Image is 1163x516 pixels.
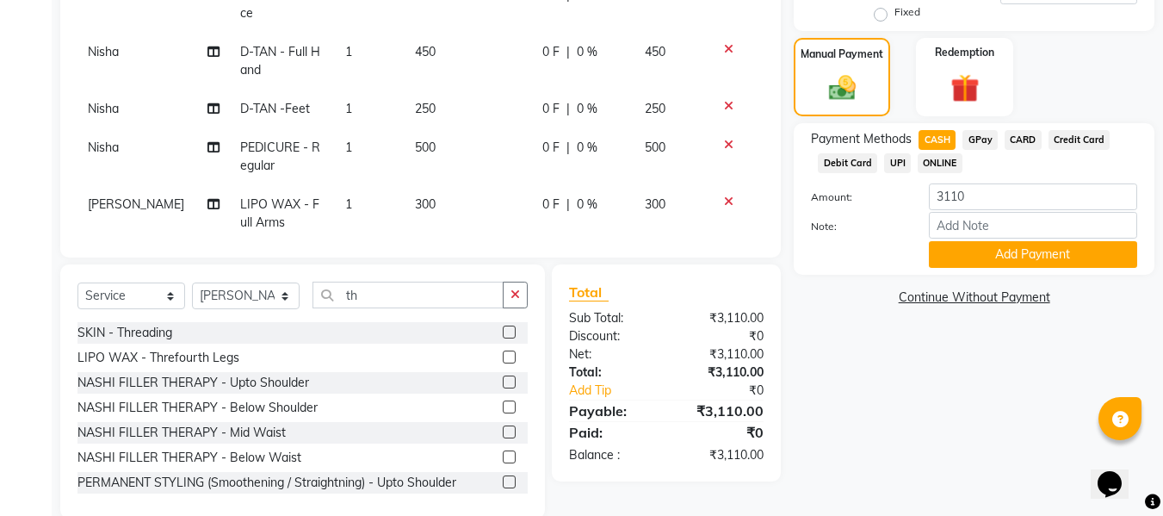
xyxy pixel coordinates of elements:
span: 0 % [577,100,597,118]
label: Note: [798,219,915,234]
span: 0 F [542,43,560,61]
div: ₹3,110.00 [666,446,776,464]
span: Total [569,283,609,302]
span: 450 [645,44,665,59]
span: 1 [345,44,352,59]
div: LIPO WAX - Threfourth Legs [77,349,239,367]
div: Sub Total: [556,309,666,327]
div: ₹0 [666,422,776,443]
span: Nisha [88,101,119,116]
span: | [566,139,570,157]
span: 0 % [577,43,597,61]
input: Search or Scan [312,282,504,308]
div: PERMANENT STYLING (Smoothening / Straightning) - Upto Shoulder [77,474,456,492]
span: UPI [884,153,911,173]
a: Continue Without Payment [797,289,1151,307]
div: NASHI FILLER THERAPY - Below Waist [77,449,301,467]
span: 300 [415,196,436,212]
span: | [566,43,570,61]
div: Net: [556,345,666,364]
span: [PERSON_NAME] [88,196,184,212]
span: 250 [645,101,665,116]
div: ₹3,110.00 [666,401,776,421]
span: 0 F [542,139,560,157]
span: 250 [415,101,436,116]
span: ONLINE [918,153,962,173]
label: Amount: [798,190,915,205]
span: 300 [645,196,665,212]
div: Balance : [556,446,666,464]
div: ₹3,110.00 [666,364,776,382]
span: 0 % [577,139,597,157]
span: 500 [415,140,436,155]
span: GPay [962,130,998,150]
span: Payment Methods [811,130,912,148]
span: CASH [919,130,956,150]
span: | [566,196,570,214]
span: 1 [345,101,352,116]
div: SKIN - Threading [77,324,172,342]
button: Add Payment [929,241,1137,268]
span: | [566,100,570,118]
img: _gift.svg [942,71,988,106]
a: Add Tip [556,382,684,400]
span: D-TAN -Feet [240,101,310,116]
span: 1 [345,140,352,155]
div: Total: [556,364,666,382]
img: _cash.svg [820,72,864,103]
div: ₹0 [666,327,776,345]
label: Fixed [894,4,920,20]
div: Paid: [556,422,666,443]
div: NASHI FILLER THERAPY - Below Shoulder [77,399,318,417]
div: ₹0 [685,382,777,400]
span: Nisha [88,140,119,155]
div: ₹3,110.00 [666,309,776,327]
span: 1 [345,196,352,212]
span: 450 [415,44,436,59]
span: Credit Card [1049,130,1110,150]
input: Amount [929,183,1137,210]
label: Manual Payment [801,47,883,62]
div: NASHI FILLER THERAPY - Upto Shoulder [77,374,309,392]
input: Add Note [929,212,1137,239]
span: Nisha [88,44,119,59]
span: Debit Card [818,153,877,173]
span: 0 F [542,100,560,118]
span: 500 [645,140,665,155]
span: D-TAN - Full Hand [240,44,320,78]
label: Redemption [935,45,994,60]
iframe: chat widget [1091,447,1146,499]
span: 0 % [577,196,597,214]
span: CARD [1005,130,1042,150]
div: ₹3,110.00 [666,345,776,364]
div: Discount: [556,327,666,345]
div: Payable: [556,401,666,421]
div: NASHI FILLER THERAPY - Mid Waist [77,424,286,442]
span: PEDICURE - Regular [240,140,320,173]
span: LIPO WAX - Full Arms [240,196,319,230]
span: 0 F [542,196,560,214]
